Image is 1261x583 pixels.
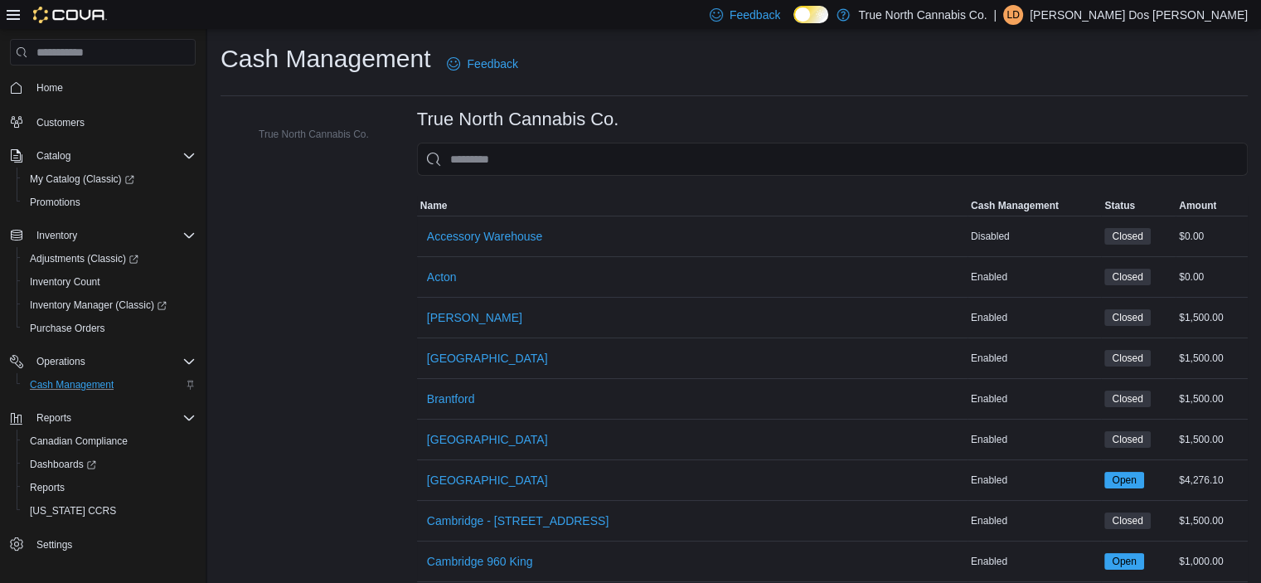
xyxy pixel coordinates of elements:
button: Catalog [30,146,77,166]
span: Brantford [427,391,475,407]
span: Closed [1104,309,1150,326]
div: Enabled [968,511,1101,531]
span: Feedback [730,7,780,23]
button: Settings [3,532,202,556]
a: My Catalog (Classic) [17,168,202,191]
span: Closed [1104,391,1150,407]
span: [GEOGRAPHIC_DATA] [427,472,548,488]
span: Customers [36,116,85,129]
button: Status [1101,196,1176,216]
button: Canadian Compliance [17,430,202,453]
div: Enabled [968,389,1101,409]
a: Dashboards [23,454,103,474]
button: Home [3,75,202,100]
span: Adjustments (Classic) [30,252,138,265]
button: [GEOGRAPHIC_DATA] [420,423,555,456]
button: [PERSON_NAME] [420,301,529,334]
span: Reports [30,408,196,428]
span: Purchase Orders [23,318,196,338]
span: My Catalog (Classic) [30,172,134,186]
div: Enabled [968,348,1101,368]
span: Settings [36,538,72,551]
span: Cambridge - [STREET_ADDRESS] [427,513,609,529]
span: Inventory [36,229,77,242]
a: My Catalog (Classic) [23,169,141,189]
span: Accessory Warehouse [427,228,543,245]
a: Inventory Manager (Classic) [23,295,173,315]
button: Brantford [420,382,482,415]
span: [GEOGRAPHIC_DATA] [427,350,548,367]
div: $1,500.00 [1176,348,1248,368]
div: $4,276.10 [1176,470,1248,490]
span: Promotions [30,196,80,209]
p: | [993,5,997,25]
a: Settings [30,535,79,555]
a: Promotions [23,192,87,212]
div: $1,500.00 [1176,430,1248,449]
span: Open [1112,473,1136,488]
span: Canadian Compliance [23,431,196,451]
button: Cambridge 960 King [420,545,540,578]
span: Reports [36,411,71,425]
span: Settings [30,534,196,555]
span: Cash Management [23,375,196,395]
span: My Catalog (Classic) [23,169,196,189]
div: Disabled [968,226,1101,246]
span: Washington CCRS [23,501,196,521]
a: Cash Management [23,375,120,395]
span: Closed [1112,432,1142,447]
div: $1,500.00 [1176,389,1248,409]
div: Enabled [968,470,1101,490]
button: Inventory [30,226,84,245]
span: Inventory Manager (Classic) [23,295,196,315]
button: [US_STATE] CCRS [17,499,202,522]
span: Open [1112,554,1136,569]
button: Amount [1176,196,1248,216]
h1: Cash Management [221,42,430,75]
a: Purchase Orders [23,318,112,338]
div: $1,500.00 [1176,511,1248,531]
span: Reports [23,478,196,498]
span: Operations [30,352,196,372]
span: [PERSON_NAME] [427,309,522,326]
button: Operations [30,352,92,372]
span: Closed [1104,513,1150,529]
span: Dashboards [30,458,96,471]
span: Closed [1112,229,1142,244]
span: Closed [1104,228,1150,245]
span: Cash Management [30,378,114,391]
span: Inventory Count [30,275,100,289]
div: Enabled [968,551,1101,571]
span: Customers [30,111,196,132]
span: LD [1006,5,1019,25]
span: Catalog [36,149,70,163]
button: Reports [3,406,202,430]
a: Feedback [440,47,524,80]
button: Purchase Orders [17,317,202,340]
button: Accessory Warehouse [420,220,550,253]
a: Home [30,78,70,98]
span: True North Cannabis Co. [259,128,369,141]
h3: True North Cannabis Co. [417,109,619,129]
span: Name [420,199,448,212]
button: Customers [3,109,202,134]
a: Dashboards [17,453,202,476]
button: Acton [420,260,463,294]
span: Dashboards [23,454,196,474]
span: Dark Mode [793,23,794,24]
a: Inventory Count [23,272,107,292]
a: Inventory Manager (Classic) [17,294,202,317]
span: Closed [1104,431,1150,448]
span: Inventory [30,226,196,245]
p: True North Cannabis Co. [858,5,987,25]
span: Closed [1112,310,1142,325]
a: Canadian Compliance [23,431,134,451]
a: Adjustments (Classic) [23,249,145,269]
input: Dark Mode [793,6,828,23]
a: Reports [23,478,71,498]
a: Adjustments (Classic) [17,247,202,270]
span: Promotions [23,192,196,212]
span: Inventory Count [23,272,196,292]
span: Closed [1112,351,1142,366]
span: Open [1104,472,1143,488]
